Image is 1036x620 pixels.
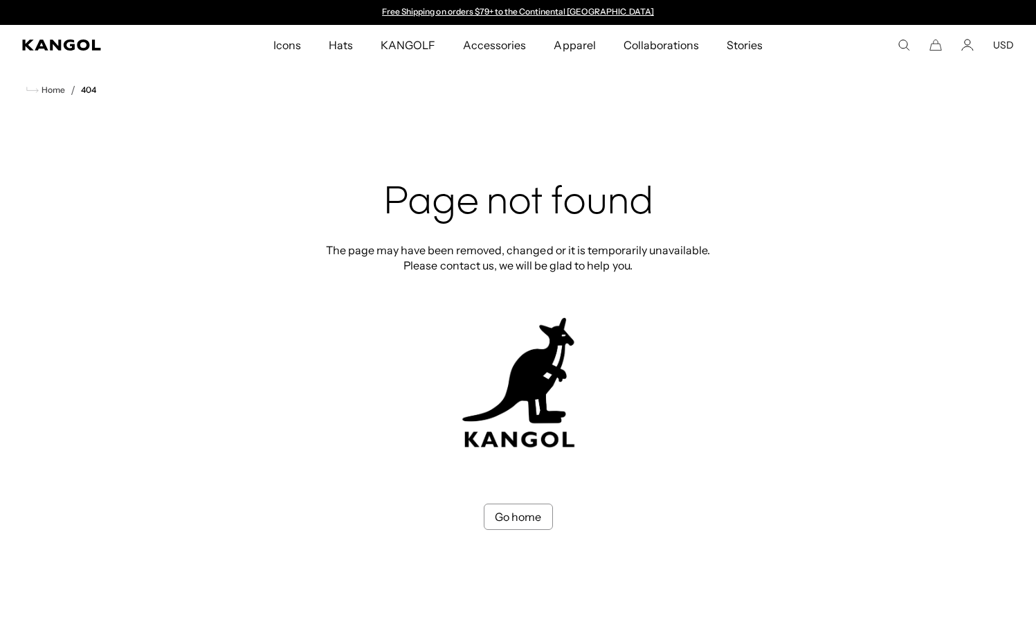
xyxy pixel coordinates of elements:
[540,25,609,65] a: Apparel
[329,25,353,65] span: Hats
[26,84,65,96] a: Home
[22,39,180,51] a: Kangol
[39,85,65,95] span: Home
[610,25,713,65] a: Collaborations
[81,85,96,95] a: 404
[460,317,577,448] img: kangol-404-logo.jpg
[449,25,540,65] a: Accessories
[273,25,301,65] span: Icons
[376,7,661,18] slideshow-component: Announcement bar
[898,39,910,51] summary: Search here
[727,25,763,65] span: Stories
[624,25,699,65] span: Collaborations
[382,6,654,17] a: Free Shipping on orders $79+ to the Continental [GEOGRAPHIC_DATA]
[463,25,526,65] span: Accessories
[713,25,776,65] a: Stories
[322,242,715,273] p: The page may have been removed, changed or it is temporarily unavailable. Please contact us, we w...
[260,25,315,65] a: Icons
[929,39,942,51] button: Cart
[993,39,1014,51] button: USD
[376,7,661,18] div: 1 of 2
[484,504,553,530] a: Go home
[554,25,595,65] span: Apparel
[322,181,715,226] h2: Page not found
[381,25,435,65] span: KANGOLF
[961,39,974,51] a: Account
[367,25,449,65] a: KANGOLF
[315,25,367,65] a: Hats
[376,7,661,18] div: Announcement
[65,82,75,98] li: /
